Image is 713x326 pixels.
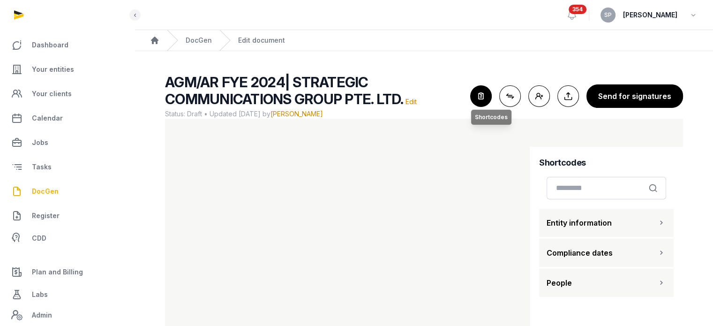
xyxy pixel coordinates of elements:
[8,283,127,306] a: Labs
[539,239,674,267] button: Compliance dates
[8,34,127,56] a: Dashboard
[8,83,127,105] a: Your clients
[586,84,683,108] button: Send for signatures
[547,247,613,258] span: Compliance dates
[165,109,463,119] span: Status: Draft • Updated [DATE] by
[8,205,127,227] a: Register
[270,110,323,118] span: [PERSON_NAME]
[135,30,713,51] nav: Breadcrumb
[547,217,612,228] span: Entity information
[623,9,677,21] span: [PERSON_NAME]
[547,277,572,288] span: People
[32,161,52,173] span: Tasks
[32,186,59,197] span: DocGen
[32,39,68,51] span: Dashboard
[539,269,674,297] button: People
[8,180,127,203] a: DocGen
[470,85,492,107] button: Shortcodes
[186,36,212,45] a: DocGen
[8,58,127,81] a: Your entities
[539,209,674,237] button: Entity information
[32,88,72,99] span: Your clients
[405,98,417,106] span: Edit
[165,74,404,107] span: AGM/AR FYE 2024| STRATEGIC COMMUNICATIONS GROUP PTE. LTD.
[32,289,48,300] span: Labs
[32,137,48,148] span: Jobs
[32,310,52,321] span: Admin
[32,113,63,124] span: Calendar
[32,64,74,75] span: Your entities
[604,12,612,18] span: SP
[8,107,127,129] a: Calendar
[475,114,508,121] span: Shortcodes
[32,266,83,278] span: Plan and Billing
[8,306,127,325] a: Admin
[8,131,127,154] a: Jobs
[569,5,586,14] span: 354
[8,261,127,283] a: Plan and Billing
[238,36,285,45] div: Edit document
[32,233,46,244] span: CDD
[32,210,60,221] span: Register
[600,8,615,23] button: SP
[8,156,127,178] a: Tasks
[8,229,127,248] a: CDD
[539,156,674,169] h4: Shortcodes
